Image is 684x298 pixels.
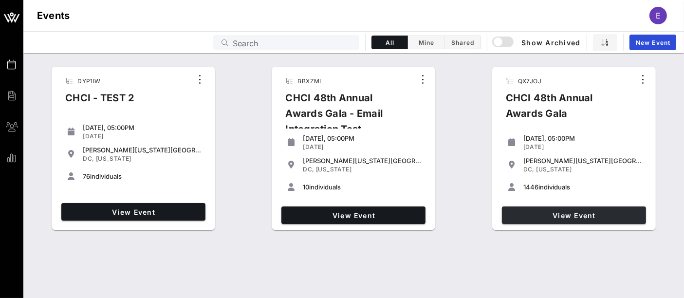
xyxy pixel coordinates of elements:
button: Mine [408,36,444,49]
span: View Event [506,211,642,220]
span: [US_STATE] [536,166,572,173]
div: CHCI 48th Annual Awards Gala [498,90,635,129]
div: CHCI - TEST 2 [57,90,142,113]
span: Shared [450,39,475,46]
span: View Event [285,211,422,220]
span: All [378,39,402,46]
div: individuals [523,183,642,191]
span: Mine [414,39,438,46]
span: DC, [83,155,94,162]
span: DYP1IW [77,77,100,85]
span: 76 [83,172,90,180]
a: View Event [281,206,425,224]
span: [US_STATE] [316,166,351,173]
span: DC, [523,166,535,173]
span: [US_STATE] [96,155,131,162]
a: View Event [502,206,646,224]
h1: Events [37,8,70,23]
span: E [656,11,661,20]
span: Show Archived [494,37,580,48]
div: individuals [303,183,422,191]
div: [PERSON_NAME][US_STATE][GEOGRAPHIC_DATA] [83,146,202,154]
span: View Event [65,208,202,216]
span: 1446 [523,183,538,191]
span: 10 [303,183,309,191]
div: individuals [83,172,202,180]
button: Shared [444,36,481,49]
div: [DATE] [523,143,642,151]
div: [DATE] [303,143,422,151]
div: [DATE], 05:00PM [303,134,422,142]
div: CHCI 48th Annual Awards Gala - Email Integration Test [277,90,415,145]
span: New Event [635,39,670,46]
a: New Event [629,35,676,50]
button: Show Archived [493,34,581,51]
div: E [649,7,667,24]
div: [PERSON_NAME][US_STATE][GEOGRAPHIC_DATA] [523,157,642,165]
span: QX7JOJ [518,77,541,85]
span: BBXZMI [297,77,321,85]
button: All [371,36,408,49]
div: [DATE], 05:00PM [83,124,202,131]
div: [DATE], 05:00PM [523,134,642,142]
div: [PERSON_NAME][US_STATE][GEOGRAPHIC_DATA] [303,157,422,165]
div: [DATE] [83,132,202,140]
span: DC, [303,166,314,173]
a: View Event [61,203,205,221]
